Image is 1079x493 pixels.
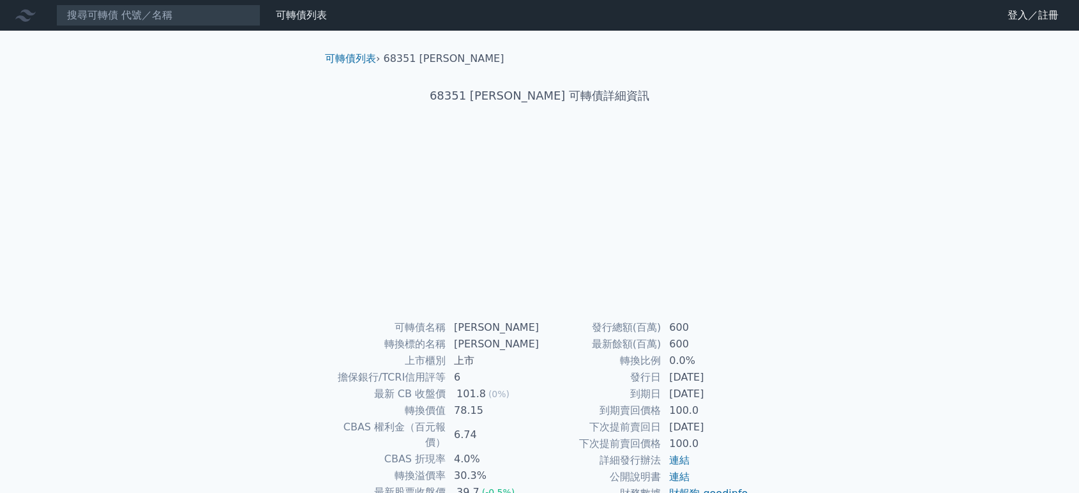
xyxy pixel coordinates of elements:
[446,369,539,386] td: 6
[330,419,446,451] td: CBAS 權利金（百元報價）
[488,389,509,399] span: (0%)
[661,386,749,402] td: [DATE]
[384,51,504,66] li: 68351 [PERSON_NAME]
[56,4,260,26] input: 搜尋可轉債 代號／名稱
[661,419,749,436] td: [DATE]
[330,369,446,386] td: 擔保銀行/TCRI信用評等
[539,419,661,436] td: 下次提前賣回日
[539,369,661,386] td: 發行日
[539,336,661,353] td: 最新餘額(百萬)
[669,454,690,466] a: 連結
[997,5,1069,26] a: 登入／註冊
[661,436,749,452] td: 100.0
[330,336,446,353] td: 轉換標的名稱
[330,467,446,484] td: 轉換溢價率
[661,336,749,353] td: 600
[330,386,446,402] td: 最新 CB 收盤價
[539,402,661,419] td: 到期賣回價格
[325,52,376,64] a: 可轉債列表
[539,469,661,485] td: 公開說明書
[539,386,661,402] td: 到期日
[446,319,539,336] td: [PERSON_NAME]
[661,319,749,336] td: 600
[446,402,539,419] td: 78.15
[276,9,327,21] a: 可轉債列表
[669,471,690,483] a: 連結
[330,451,446,467] td: CBAS 折現率
[330,353,446,369] td: 上市櫃別
[661,353,749,369] td: 0.0%
[446,451,539,467] td: 4.0%
[539,353,661,369] td: 轉換比例
[315,87,764,105] h1: 68351 [PERSON_NAME] 可轉債詳細資訊
[661,369,749,386] td: [DATE]
[539,319,661,336] td: 發行總額(百萬)
[446,336,539,353] td: [PERSON_NAME]
[446,353,539,369] td: 上市
[446,419,539,451] td: 6.74
[454,386,488,402] div: 101.8
[330,319,446,336] td: 可轉債名稱
[325,51,380,66] li: ›
[539,436,661,452] td: 下次提前賣回價格
[330,402,446,419] td: 轉換價值
[661,402,749,419] td: 100.0
[446,467,539,484] td: 30.3%
[539,452,661,469] td: 詳細發行辦法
